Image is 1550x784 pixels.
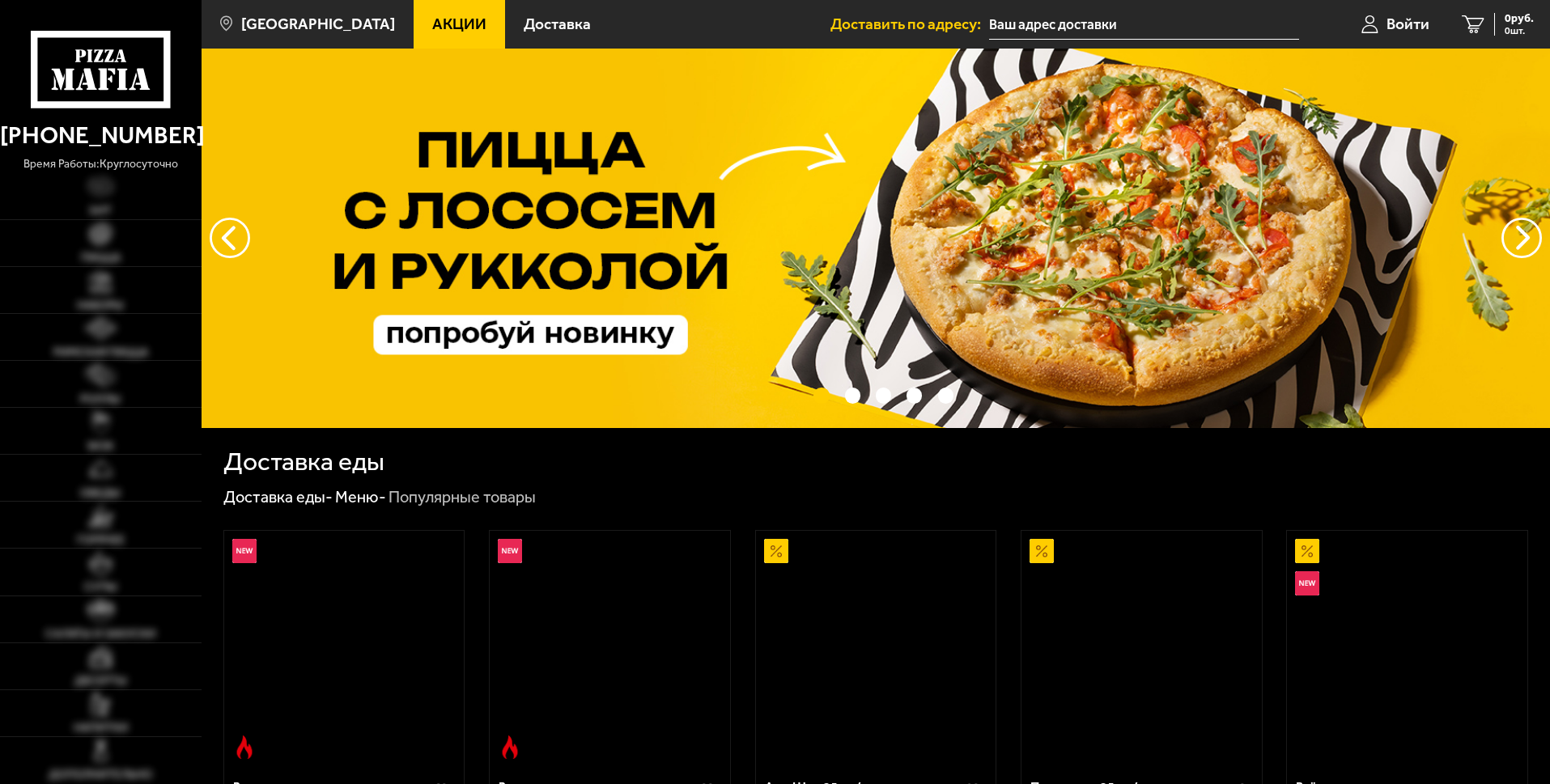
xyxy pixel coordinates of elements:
[764,539,788,563] img: Акционный
[210,218,250,258] button: следующий
[845,388,860,403] button: точки переключения
[813,388,829,403] button: точки переключения
[1295,571,1319,595] img: Новинка
[490,531,730,767] a: НовинкаОстрое блюдоРимская с мясным ассорти
[81,252,121,264] span: Пицца
[241,16,395,32] span: [GEOGRAPHIC_DATA]
[498,539,522,563] img: Новинка
[907,388,922,403] button: точки переключения
[1387,16,1429,32] span: Войти
[1287,531,1527,767] a: АкционныйНовинкаВсё включено
[989,10,1299,40] input: Ваш адрес доставки
[1505,26,1534,36] span: 0 шт.
[389,487,536,508] div: Популярные товары
[87,440,114,452] span: WOK
[756,531,996,767] a: АкционныйАль-Шам 25 см (тонкое тесто)
[1501,218,1542,258] button: предыдущий
[223,487,333,506] a: Доставка еды-
[876,388,891,403] button: точки переключения
[74,675,127,687] span: Десерты
[830,16,989,32] span: Доставить по адресу:
[1505,13,1534,24] span: 0 руб.
[45,628,155,640] span: Салаты и закуски
[498,735,522,760] img: Острое блюдо
[53,346,148,358] span: Римская пицца
[432,16,486,32] span: Акции
[232,539,257,563] img: Новинка
[80,487,121,499] span: Обеды
[89,205,112,217] span: Хит
[1030,539,1054,563] img: Акционный
[77,299,124,311] span: Наборы
[74,722,128,734] span: Напитки
[1021,531,1262,767] a: АкционныйПепперони 25 см (толстое с сыром)
[938,388,953,403] button: точки переключения
[49,769,152,781] span: Дополнительно
[77,534,125,546] span: Горячее
[223,449,384,475] h1: Доставка еды
[84,581,117,593] span: Супы
[232,735,257,760] img: Острое блюдо
[524,16,591,32] span: Доставка
[1295,539,1319,563] img: Акционный
[80,393,121,405] span: Роллы
[224,531,465,767] a: НовинкаОстрое блюдоРимская с креветками
[335,487,386,506] a: Меню-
